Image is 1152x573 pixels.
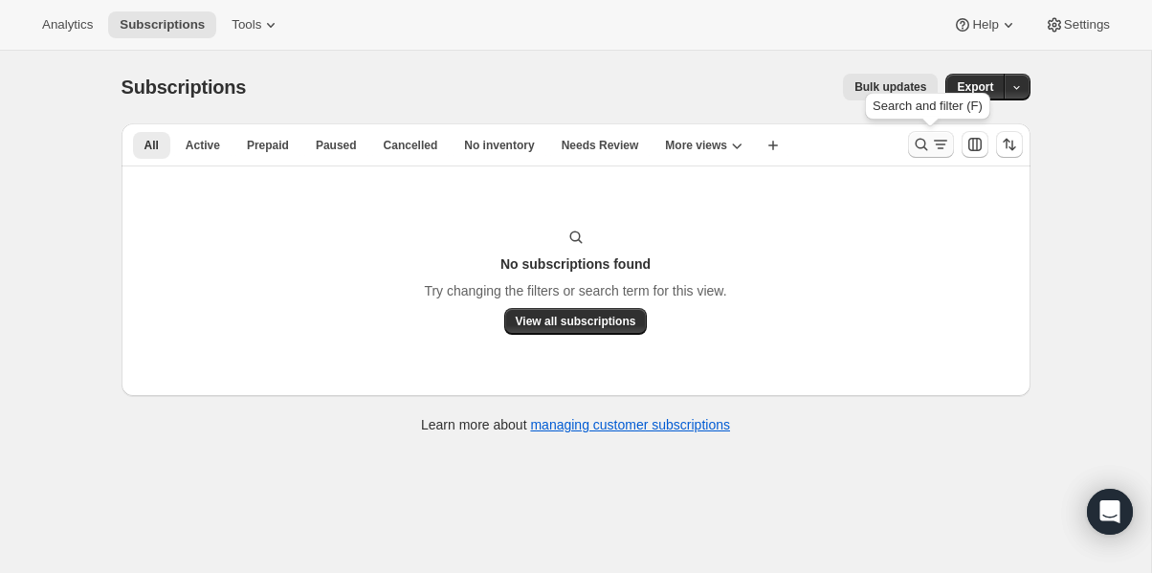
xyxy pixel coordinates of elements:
[516,314,636,329] span: View all subscriptions
[424,281,726,300] p: Try changing the filters or search term for this view.
[500,254,651,274] h3: No subscriptions found
[962,131,988,158] button: Customize table column order and visibility
[316,138,357,153] span: Paused
[854,79,926,95] span: Bulk updates
[1064,17,1110,33] span: Settings
[654,132,754,159] button: More views
[996,131,1023,158] button: Sort the results
[220,11,292,38] button: Tools
[421,415,730,434] p: Learn more about
[464,138,534,153] span: No inventory
[122,77,247,98] span: Subscriptions
[232,17,261,33] span: Tools
[384,138,438,153] span: Cancelled
[942,11,1029,38] button: Help
[945,74,1005,100] button: Export
[42,17,93,33] span: Analytics
[31,11,104,38] button: Analytics
[665,138,727,153] span: More views
[120,17,205,33] span: Subscriptions
[108,11,216,38] button: Subscriptions
[1087,489,1133,535] div: Open Intercom Messenger
[186,138,220,153] span: Active
[908,131,954,158] button: Search and filter results
[957,79,993,95] span: Export
[504,308,648,335] button: View all subscriptions
[144,138,159,153] span: All
[530,417,730,432] a: managing customer subscriptions
[843,74,938,100] button: Bulk updates
[1033,11,1121,38] button: Settings
[972,17,998,33] span: Help
[247,138,289,153] span: Prepaid
[562,138,639,153] span: Needs Review
[758,132,788,159] button: Create new view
